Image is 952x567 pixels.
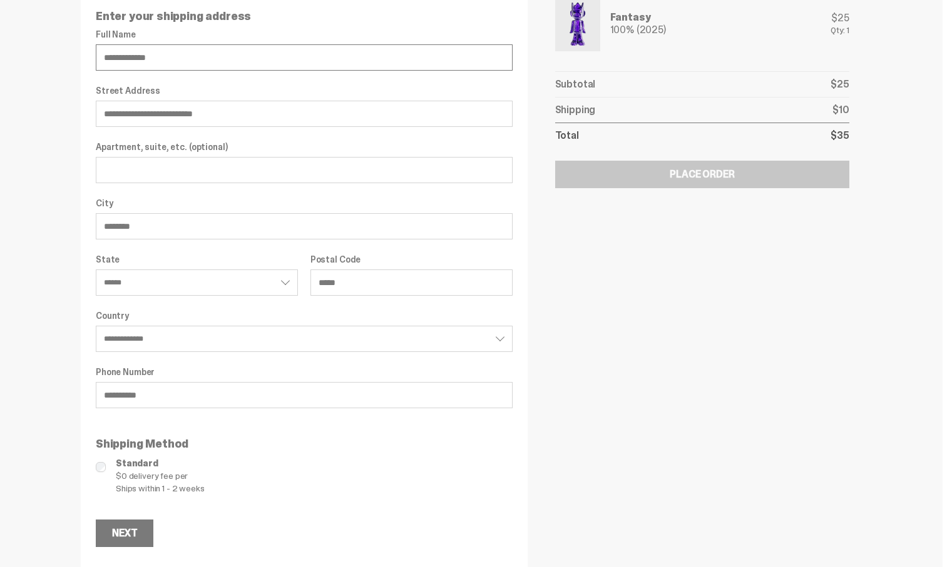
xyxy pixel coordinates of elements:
p: $10 [832,105,849,115]
p: Shipping [555,105,596,115]
label: Phone Number [96,367,513,377]
label: Street Address [96,86,513,96]
label: Apartment, suite, etc. (optional) [96,142,513,152]
label: Country [96,311,513,321]
div: Qty: 1 [831,26,849,34]
div: Next [112,528,137,538]
p: $35 [831,131,849,141]
label: Full Name [96,29,513,39]
label: State [96,254,298,264]
div: $25 [831,13,849,23]
button: Place Order [555,161,849,188]
p: $25 [831,79,849,89]
div: 100% (2025) [610,25,666,35]
span: Ships within 1 - 2 weeks [116,482,513,494]
div: Fantasy [610,13,666,23]
label: City [96,198,513,208]
p: Enter your shipping address [96,11,513,22]
button: Next [96,519,153,547]
p: Total [555,131,579,141]
p: Shipping Method [96,438,513,449]
label: Postal Code [310,254,513,264]
p: Subtotal [555,79,596,89]
div: Place Order [670,169,734,179]
span: Standard [116,457,513,469]
span: $0 delivery fee per [116,469,513,482]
